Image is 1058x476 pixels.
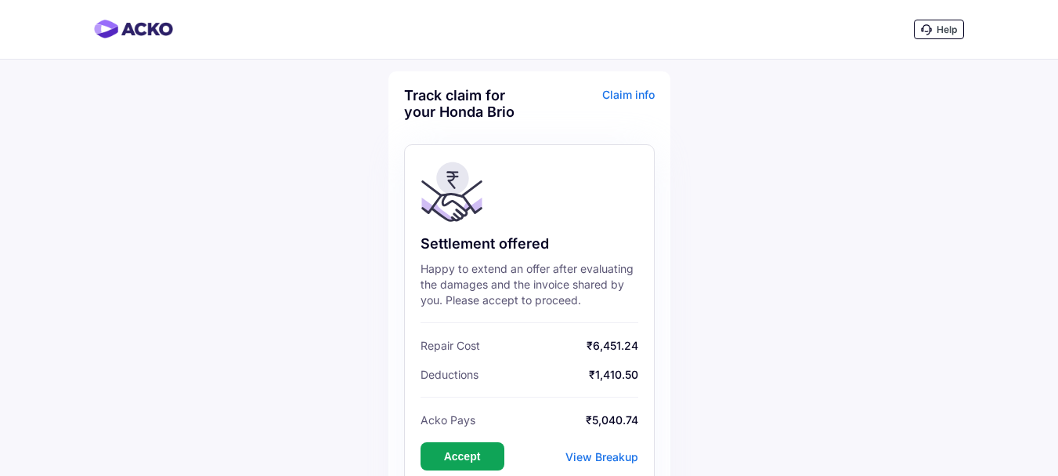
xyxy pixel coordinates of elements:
img: horizontal-gradient.png [94,20,173,38]
span: Repair Cost [421,339,480,352]
span: ₹5,040.74 [479,413,638,427]
span: Acko Pays [421,413,475,427]
span: ₹1,410.50 [482,368,638,381]
button: Accept [421,442,504,471]
div: Happy to extend an offer after evaluating the damages and the invoice shared by you. Please accep... [421,261,638,308]
div: Claim info [533,87,655,132]
span: Deductions [421,368,478,381]
div: View Breakup [565,450,638,463]
div: Track claim for your Honda Brio [404,87,525,120]
span: ₹6,451.24 [484,339,638,352]
div: Settlement offered [421,234,638,253]
span: Help [937,24,957,35]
